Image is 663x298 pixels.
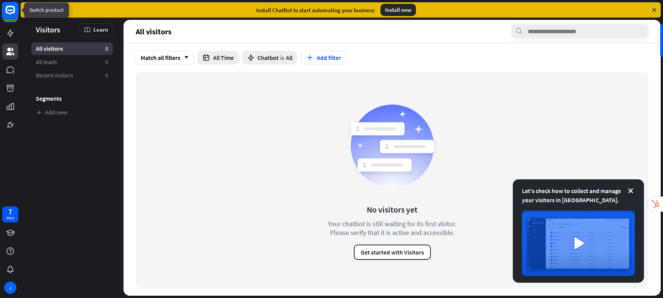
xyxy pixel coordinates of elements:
[31,106,113,119] a: Add new
[522,186,635,205] div: Let's check how to collect and manage your visitors in [GEOGRAPHIC_DATA].
[6,3,29,26] button: Open LiveChat chat widget
[257,54,279,61] span: Chatbot
[522,211,635,276] img: image
[93,26,108,33] span: Learn
[280,54,284,61] span: is
[314,219,470,237] div: Your chatbot is still waiting for its first visitor. Please verify that it is active and accessible.
[2,206,18,222] a: 7 days
[31,56,113,68] a: All leads 0
[105,58,108,66] aside: 0
[31,69,113,82] a: Recent visitors 0
[105,71,108,79] aside: 0
[136,27,172,36] span: All visitors
[256,6,374,14] div: Install ChatBot to start automating your business
[36,71,73,79] span: Recent visitors
[180,55,189,60] i: arrow_down
[36,45,63,53] span: All visitors
[354,245,431,260] button: Get started with Visitors
[367,204,417,215] div: No visitors yet
[4,282,16,294] div: J
[31,95,113,102] h3: Segments
[36,58,57,66] span: All leads
[197,51,238,64] button: All Time
[6,215,14,221] div: days
[8,208,12,215] div: 7
[286,54,292,61] span: All
[105,45,108,53] aside: 0
[301,51,346,64] button: Add filter
[380,4,416,16] div: Install now
[36,25,60,34] span: Visitors
[136,51,194,64] div: Match all filters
